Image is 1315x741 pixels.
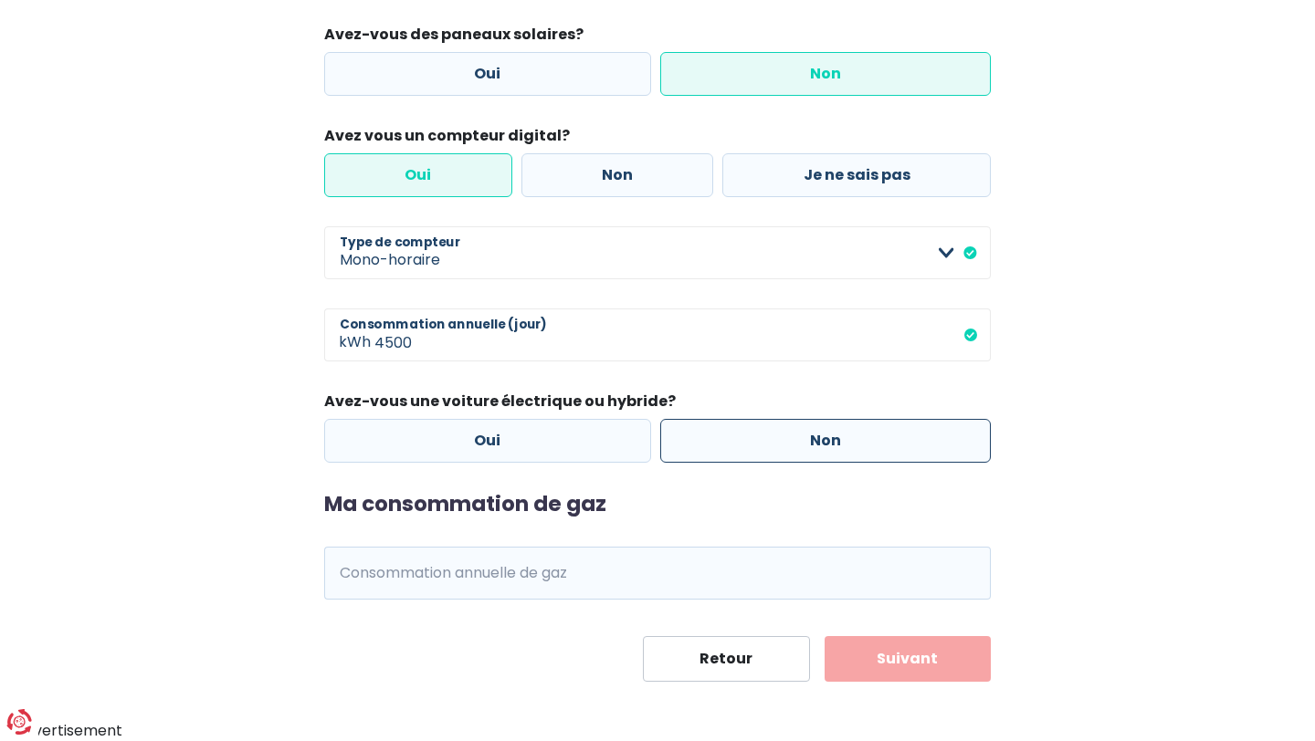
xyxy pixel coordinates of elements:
[324,492,991,517] h2: Ma consommation de gaz
[324,391,991,419] legend: Avez-vous une voiture électrique ou hybride?
[722,153,991,197] label: Je ne sais pas
[324,125,991,153] legend: Avez vous un compteur digital?
[324,24,991,52] legend: Avez-vous des paneaux solaires?
[324,419,651,463] label: Oui
[825,636,992,682] button: Suivant
[643,636,810,682] button: Retour
[660,419,992,463] label: Non
[521,153,714,197] label: Non
[660,52,992,96] label: Non
[324,52,651,96] label: Oui
[324,308,374,361] span: kWh
[324,153,512,197] label: Oui
[324,547,374,600] span: kWh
